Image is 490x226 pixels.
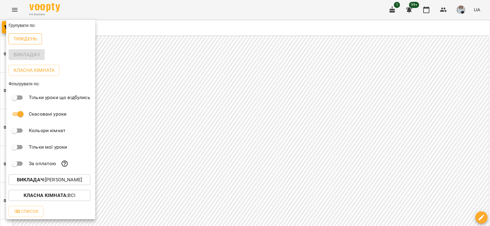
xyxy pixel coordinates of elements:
p: Всі [24,192,75,199]
button: Список [9,206,43,217]
p: [PERSON_NAME] [17,176,82,183]
button: Класна кімната:Всі [9,190,90,201]
span: Список [13,208,39,215]
p: Тільки мої уроки [29,143,67,151]
p: Класна кімната [13,67,55,74]
div: Групувати по: [6,20,95,31]
button: Тиждень [9,33,42,44]
button: Класна кімната [9,65,59,76]
p: Кольори кімнат [29,127,66,134]
p: За оплатою [29,160,56,167]
b: Класна кімната : [24,192,68,198]
button: Викладач:[PERSON_NAME] [9,174,90,185]
b: Викладач : [17,177,45,183]
p: Тиждень [13,35,37,43]
p: Тільки уроки що відбулись [29,94,90,101]
p: Скасовані уроки [29,110,66,118]
div: Фільтрувати по: [6,78,95,89]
